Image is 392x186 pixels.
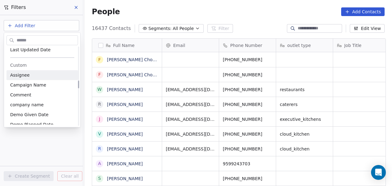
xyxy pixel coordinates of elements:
span: Demo Planned Date [10,121,53,128]
span: company name [10,102,44,108]
span: Last Updated Date [10,47,51,53]
span: Campaign Name [10,82,46,88]
span: Comment [10,92,31,98]
span: Demo Given Date [10,112,48,118]
span: Assignee [10,72,30,78]
span: Custom [10,62,27,68]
